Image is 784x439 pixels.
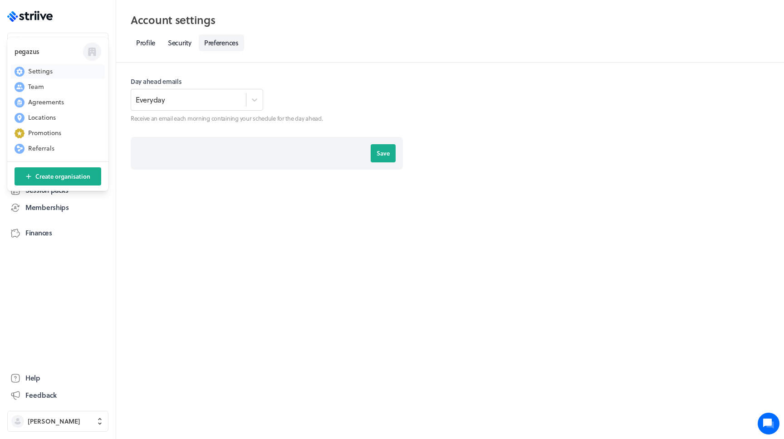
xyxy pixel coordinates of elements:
[28,98,64,107] span: Agreements
[199,34,244,51] a: Preferences
[28,113,56,122] span: Locations
[14,44,168,59] h1: Hi [PERSON_NAME]
[136,95,165,105] div: Everyday
[11,126,105,141] button: Promotions
[131,34,769,51] nav: Tabs
[28,82,44,91] span: Team
[758,413,779,434] iframe: gist-messenger-bubble-iframe
[11,141,105,156] button: Referrals
[14,106,167,124] button: New conversation
[35,172,90,180] span: Create organisation
[11,64,105,79] button: Settings
[28,67,53,76] span: Settings
[131,114,403,122] p: Receive an email each morning containing your schedule for the day ahead.
[14,60,168,89] h2: We're here to help. Ask us anything!
[11,111,105,125] button: Locations
[131,34,161,51] a: Profile
[377,149,390,157] span: Save
[12,141,169,152] p: Find an answer quickly
[15,47,76,56] h3: pegazus
[15,167,101,185] button: Create organisation
[371,144,396,162] button: Save
[131,11,769,29] h2: Account settings
[131,77,263,86] label: Day ahead emails
[28,128,61,137] span: Promotions
[28,144,54,153] span: Referrals
[162,34,197,51] a: Security
[11,80,105,94] button: Team
[11,95,105,110] button: Agreements
[26,156,162,174] input: Search articles
[59,111,109,118] span: New conversation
